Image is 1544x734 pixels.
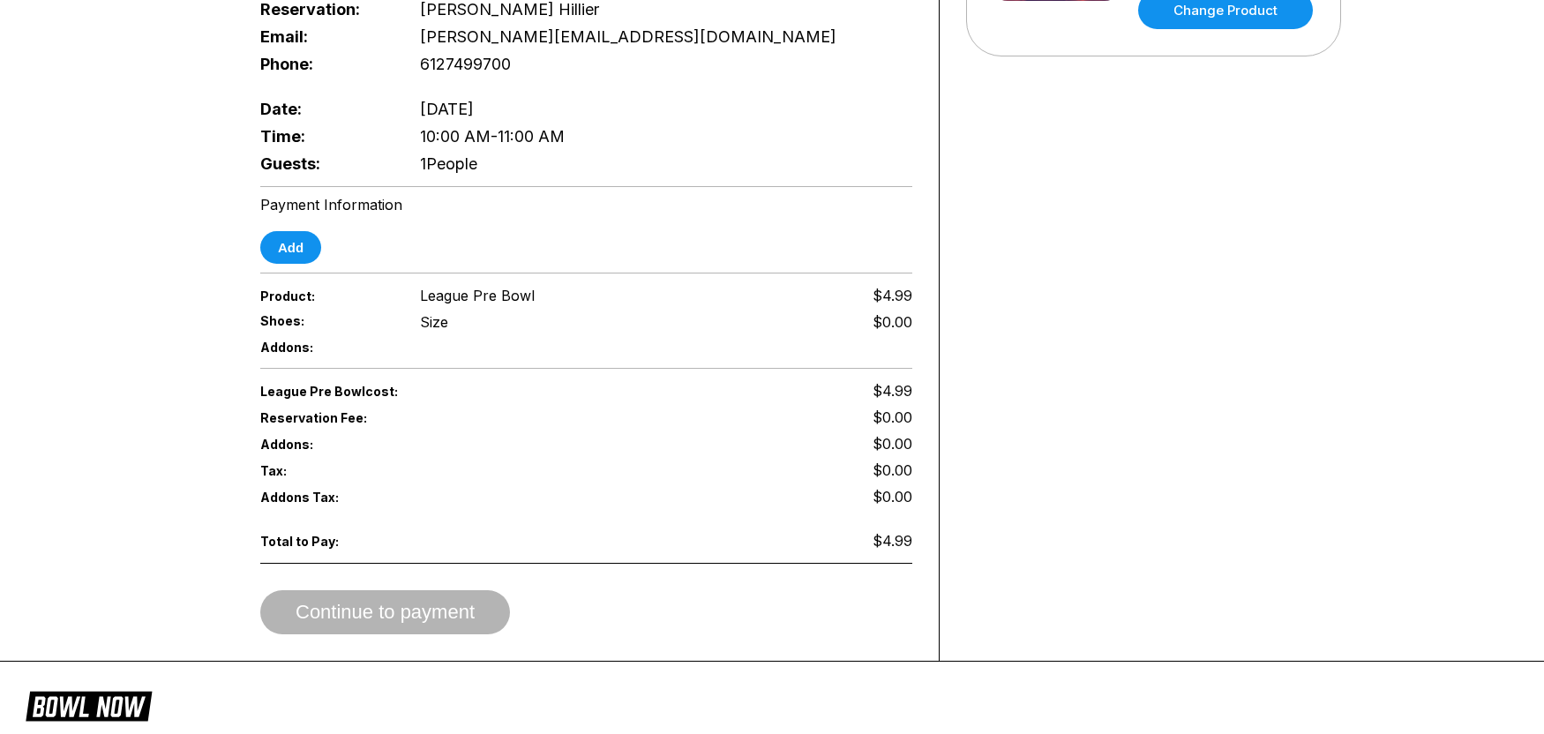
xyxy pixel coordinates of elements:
[873,488,912,506] span: $0.00
[260,27,391,46] span: Email:
[873,382,912,400] span: $4.99
[260,196,912,213] div: Payment Information
[873,461,912,479] span: $0.00
[260,534,391,549] span: Total to Pay:
[260,410,587,425] span: Reservation Fee:
[260,231,321,264] button: Add
[873,313,912,331] div: $0.00
[420,27,836,46] span: [PERSON_NAME][EMAIL_ADDRESS][DOMAIN_NAME]
[260,154,391,173] span: Guests:
[260,463,391,478] span: Tax:
[873,287,912,304] span: $4.99
[873,532,912,550] span: $4.99
[420,127,565,146] span: 10:00 AM - 11:00 AM
[260,127,391,146] span: Time:
[260,100,391,118] span: Date:
[420,287,535,304] span: League Pre Bowl
[260,490,391,505] span: Addons Tax:
[420,154,477,173] span: 1 People
[873,435,912,453] span: $0.00
[260,437,391,452] span: Addons:
[873,408,912,426] span: $0.00
[260,55,391,73] span: Phone:
[260,313,391,328] span: Shoes:
[420,100,474,118] span: [DATE]
[260,288,391,303] span: Product:
[420,55,511,73] span: 6127499700
[260,340,391,355] span: Addons:
[420,313,448,331] div: Size
[260,384,587,399] span: League Pre Bowl cost:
